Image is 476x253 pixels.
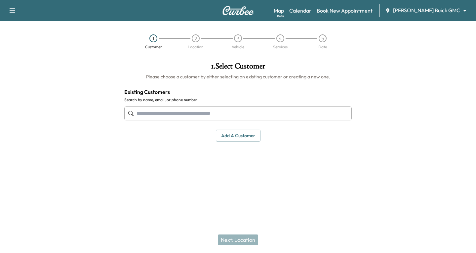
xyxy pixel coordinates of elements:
div: Location [188,45,204,49]
a: Book New Appointment [317,7,373,15]
label: Search by name, email, or phone number [124,97,352,103]
div: 4 [276,34,284,42]
div: 1 [149,34,157,42]
div: Customer [145,45,162,49]
h6: Please choose a customer by either selecting an existing customer or creating a new one. [124,73,352,80]
div: Services [273,45,288,49]
button: Add a customer [216,130,260,142]
div: 2 [192,34,200,42]
h4: Existing Customers [124,88,352,96]
div: Beta [277,14,284,19]
img: Curbee Logo [222,6,254,15]
div: 5 [319,34,327,42]
a: Calendar [289,7,311,15]
div: Date [318,45,327,49]
a: MapBeta [274,7,284,15]
span: [PERSON_NAME] Buick GMC [393,7,460,14]
div: 3 [234,34,242,42]
h1: 1 . Select Customer [124,62,352,73]
div: Vehicle [232,45,244,49]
